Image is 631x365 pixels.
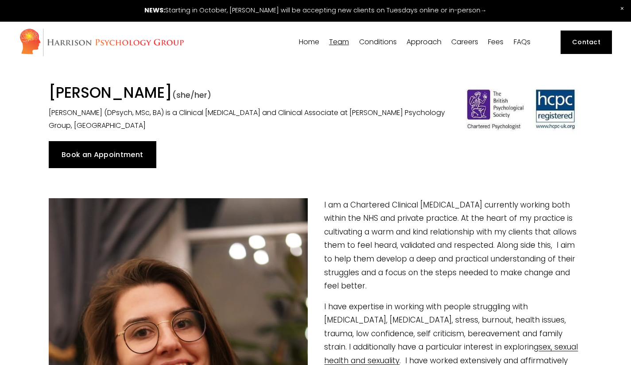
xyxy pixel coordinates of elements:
a: Careers [451,38,478,46]
a: Book an Appointment [49,141,156,168]
span: Approach [406,38,441,46]
h1: [PERSON_NAME] [49,84,445,104]
img: Harrison Psychology Group [19,28,184,57]
a: Home [299,38,319,46]
span: (she/her) [172,89,211,100]
a: folder dropdown [359,38,397,46]
span: Conditions [359,38,397,46]
a: Fees [488,38,503,46]
p: [PERSON_NAME] (DPsych, MSc, BA) is a Clinical [MEDICAL_DATA] and Clinical Associate at [PERSON_NA... [49,107,445,132]
a: folder dropdown [329,38,349,46]
span: Team [329,38,349,46]
p: I am a Chartered Clinical [MEDICAL_DATA] currently working both within the NHS and private practi... [49,198,583,293]
a: FAQs [514,38,530,46]
a: folder dropdown [406,38,441,46]
a: Contact [561,31,612,54]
